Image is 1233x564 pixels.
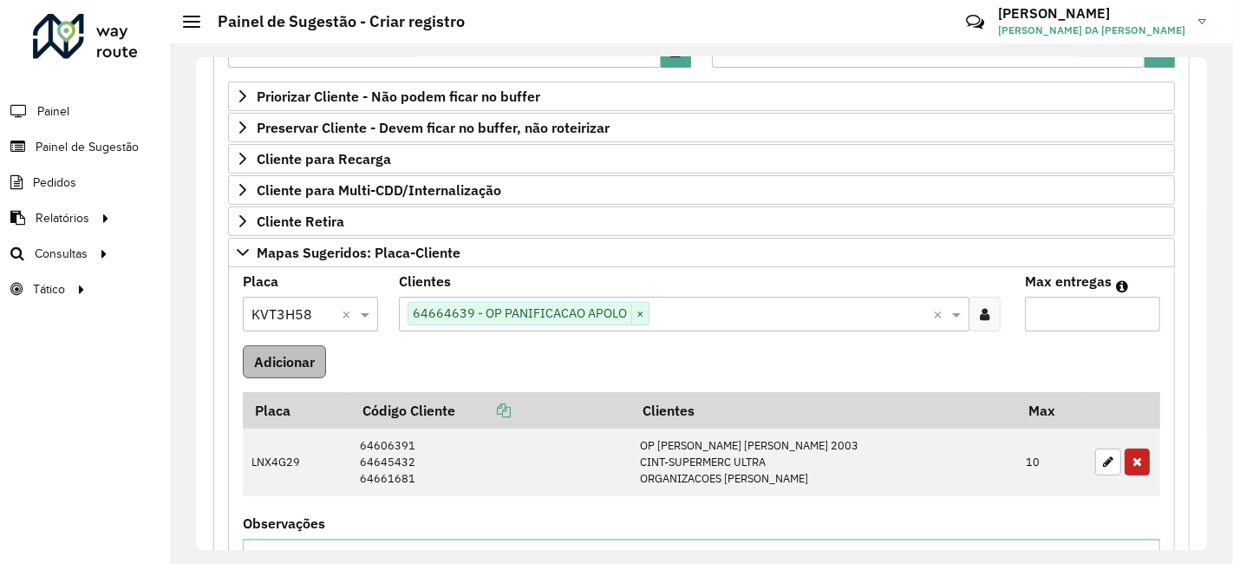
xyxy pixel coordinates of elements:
[228,175,1175,205] a: Cliente para Multi-CDD/Internalização
[408,303,631,324] span: 64664639 - OP PANIFICACAO APOLO
[243,392,351,429] th: Placa
[998,23,1185,38] span: [PERSON_NAME] DA [PERSON_NAME]
[351,429,631,496] td: 64606391 64645432 64661681
[257,246,460,259] span: Mapas Sugeridos: Placa-Cliente
[1017,429,1086,496] td: 10
[36,138,139,156] span: Painel de Sugestão
[35,245,88,263] span: Consultas
[33,280,65,298] span: Tático
[631,304,649,325] span: ×
[243,271,278,292] label: Placa
[37,102,69,121] span: Painel
[399,271,451,292] label: Clientes
[933,304,948,325] span: Clear all
[33,174,76,192] span: Pedidos
[243,429,351,496] td: LNX4G29
[257,121,610,134] span: Preservar Cliente - Devem ficar no buffer, não roteirizar
[1025,271,1112,292] label: Max entregas
[342,304,356,325] span: Clear all
[228,113,1175,142] a: Preservar Cliente - Devem ficar no buffer, não roteirizar
[36,209,89,227] span: Relatórios
[998,5,1185,22] h3: [PERSON_NAME]
[257,89,540,103] span: Priorizar Cliente - Não podem ficar no buffer
[455,402,511,419] a: Copiar
[257,214,344,228] span: Cliente Retira
[200,12,465,31] h2: Painel de Sugestão - Criar registro
[243,345,326,378] button: Adicionar
[956,3,994,41] a: Contato Rápido
[243,513,325,534] label: Observações
[228,82,1175,111] a: Priorizar Cliente - Não podem ficar no buffer
[351,392,631,429] th: Código Cliente
[228,207,1175,236] a: Cliente Retira
[257,183,501,197] span: Cliente para Multi-CDD/Internalização
[631,429,1017,496] td: OP [PERSON_NAME] [PERSON_NAME] 2003 CINT-SUPERMERC ULTRA ORGANIZACOES [PERSON_NAME]
[1116,279,1128,293] em: Máximo de clientes que serão colocados na mesma rota com os clientes informados
[1017,392,1086,429] th: Max
[257,152,391,166] span: Cliente para Recarga
[631,392,1017,429] th: Clientes
[228,144,1175,174] a: Cliente para Recarga
[228,238,1175,267] a: Mapas Sugeridos: Placa-Cliente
